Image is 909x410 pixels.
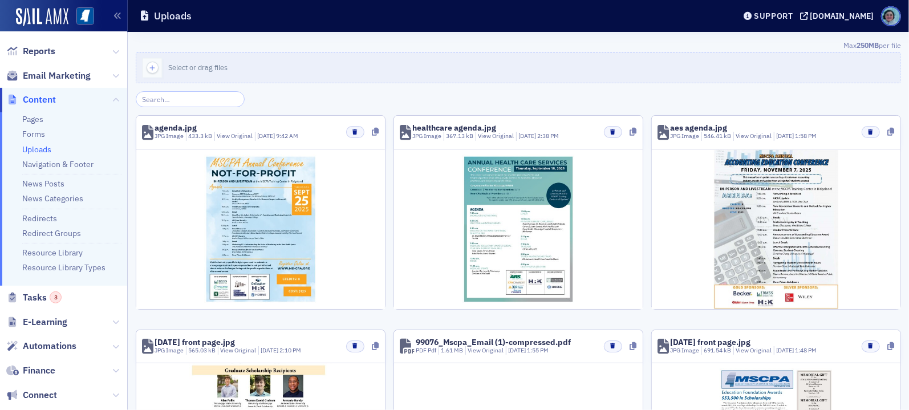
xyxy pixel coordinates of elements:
div: 546.41 kB [701,132,732,141]
span: Automations [23,340,76,352]
a: Redirects [22,213,57,224]
span: [DATE] [261,346,279,354]
span: Reports [23,45,55,58]
span: Tasks [23,291,62,304]
div: 99076_Mscpa_Email (1)-compressed.pdf [416,338,571,346]
a: Content [6,94,56,106]
div: Support [754,11,793,21]
span: [DATE] [257,132,276,140]
a: Navigation & Footer [22,159,94,169]
a: Reports [6,45,55,58]
div: 565.03 kB [186,346,216,355]
div: 1.61 MB [439,346,464,355]
div: JPG Image [412,132,441,141]
a: Automations [6,340,76,352]
div: [DATE] front page.jpg [670,338,750,346]
a: Connect [6,389,57,401]
div: agenda.jpg [155,124,197,132]
a: Uploads [22,144,51,155]
div: JPG Image [155,346,184,355]
span: Select or drag files [168,63,228,72]
button: Select or drag files [136,52,901,83]
span: 1:48 PM [795,346,817,354]
a: View Original [468,346,504,354]
button: [DOMAIN_NAME] [800,12,878,20]
div: JPG Image [670,132,699,141]
div: healthcare agenda.jpg [412,124,496,132]
a: Resource Library [22,247,83,258]
span: Connect [23,389,57,401]
div: 3 [50,291,62,303]
a: Email Marketing [6,70,91,82]
div: Max per file [136,40,901,52]
div: JPG Image [670,346,699,355]
img: SailAMX [76,7,94,25]
span: [DATE] [508,346,527,354]
span: 250MB [857,40,879,50]
a: Redirect Groups [22,228,81,238]
span: Finance [23,364,55,377]
div: [DOMAIN_NAME] [810,11,874,21]
div: PDF Pdf [416,346,436,355]
img: SailAMX [16,8,68,26]
a: View Homepage [68,7,94,27]
a: View Original [736,132,772,140]
span: E-Learning [23,316,67,328]
span: [DATE] [518,132,537,140]
div: aes agenda.jpg [670,124,727,132]
span: 2:38 PM [537,132,559,140]
span: [DATE] [776,132,795,140]
span: Profile [881,6,901,26]
a: Forms [22,129,45,139]
span: 1:58 PM [795,132,817,140]
input: Search… [136,91,245,107]
div: 691.54 kB [701,346,732,355]
a: Finance [6,364,55,377]
span: [DATE] [776,346,795,354]
a: View Original [217,132,253,140]
a: News Categories [22,193,83,204]
span: Email Marketing [23,70,91,82]
span: 9:42 AM [276,132,298,140]
a: News Posts [22,178,64,189]
h1: Uploads [154,9,192,23]
a: E-Learning [6,316,67,328]
a: Resource Library Types [22,262,105,273]
a: View Original [220,346,256,354]
span: Content [23,94,56,106]
a: Pages [22,114,43,124]
span: 2:10 PM [279,346,301,354]
div: 433.3 kB [186,132,213,141]
span: 1:55 PM [527,346,549,354]
a: View Original [478,132,514,140]
a: Tasks3 [6,291,62,304]
div: 367.13 kB [444,132,474,141]
a: View Original [736,346,772,354]
div: JPG Image [155,132,184,141]
div: [DATE] front page.jpg [155,338,235,346]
